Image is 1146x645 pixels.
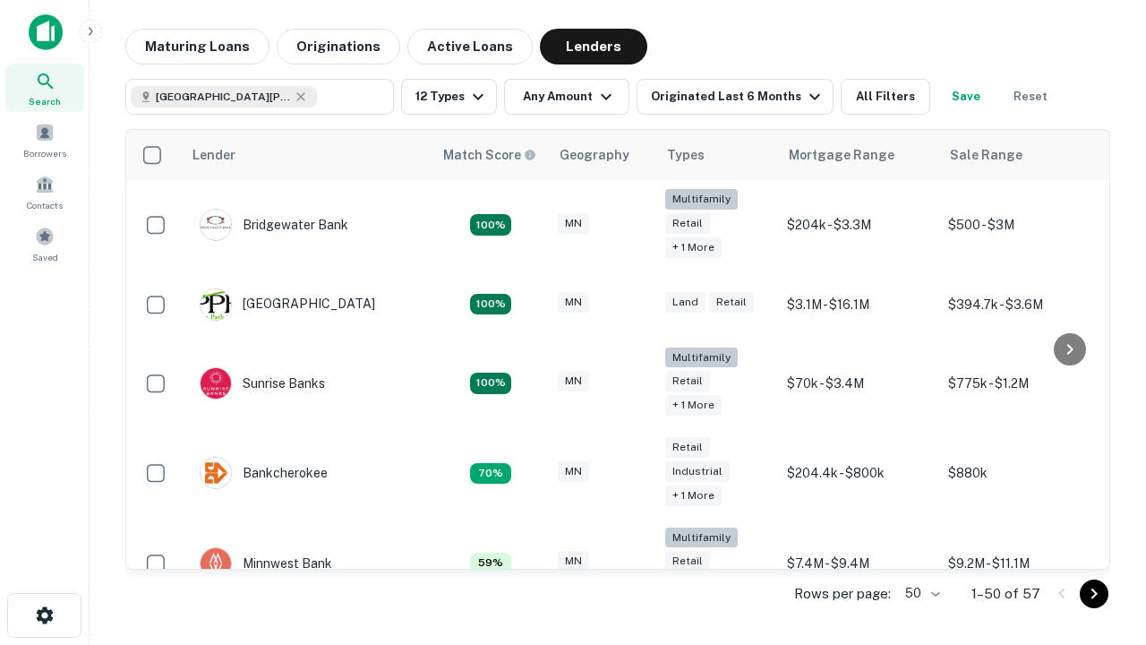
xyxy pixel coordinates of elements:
div: Multifamily [665,189,738,210]
th: Lender [182,130,432,180]
div: Retail [665,437,710,458]
button: Go to next page [1080,580,1108,608]
img: picture [201,289,231,320]
div: + 1 more [665,486,722,506]
td: $775k - $1.2M [939,339,1100,429]
button: All Filters [841,79,930,115]
th: Capitalize uses an advanced AI algorithm to match your search with the best lender. The match sco... [432,130,549,180]
button: Save your search to get updates of matches that match your search criteria. [937,79,995,115]
td: $204k - $3.3M [778,180,939,271]
td: $500 - $3M [939,180,1100,271]
div: MN [558,551,589,572]
p: 1–50 of 57 [971,583,1040,605]
div: Bridgewater Bank [200,209,348,241]
td: $70k - $3.4M [778,339,939,429]
span: Contacts [27,198,63,212]
h6: Match Score [443,145,533,165]
td: $7.4M - $9.4M [778,519,939,609]
div: Geography [560,144,629,166]
div: MN [558,371,589,391]
img: picture [201,458,231,488]
button: 12 Types [401,79,497,115]
div: Matching Properties: 6, hasApolloMatch: undefined [470,553,511,574]
th: Geography [549,130,656,180]
div: Matching Properties: 15, hasApolloMatch: undefined [470,373,511,394]
img: picture [201,368,231,399]
div: Mortgage Range [789,144,894,166]
div: Matching Properties: 18, hasApolloMatch: undefined [470,214,511,236]
td: $394.7k - $3.6M [939,271,1100,339]
button: Originations [277,29,400,64]
span: Borrowers [23,146,66,160]
button: Originated Last 6 Months [637,79,834,115]
div: Retail [665,371,710,391]
div: Retail [709,292,754,313]
a: Saved [5,219,84,268]
button: Reset [1002,79,1059,115]
a: Borrowers [5,116,84,164]
div: MN [558,461,589,482]
div: + 1 more [665,237,722,258]
div: Minnwest Bank [200,547,332,580]
button: Active Loans [407,29,533,64]
div: [GEOGRAPHIC_DATA] [200,288,375,321]
td: $3.1M - $16.1M [778,271,939,339]
div: Matching Properties: 7, hasApolloMatch: undefined [470,463,511,485]
div: Industrial [665,461,730,482]
div: Types [667,144,705,166]
span: Search [29,94,61,108]
div: Multifamily [665,348,738,368]
div: Retail [665,551,710,572]
button: Lenders [540,29,647,64]
div: Lender [192,144,235,166]
td: $9.2M - $11.1M [939,519,1100,609]
td: $880k [939,428,1100,519]
a: Contacts [5,168,84,216]
div: Multifamily [665,528,738,548]
div: + 1 more [665,395,722,416]
p: Rows per page: [794,583,891,605]
span: [GEOGRAPHIC_DATA][PERSON_NAME], [GEOGRAPHIC_DATA], [GEOGRAPHIC_DATA] [156,89,290,105]
button: Any Amount [504,79,629,115]
div: Retail [665,213,710,234]
th: Mortgage Range [778,130,939,180]
img: capitalize-icon.png [29,14,63,50]
div: MN [558,292,589,313]
span: Saved [32,250,58,264]
a: Search [5,64,84,112]
button: Maturing Loans [125,29,269,64]
div: 50 [898,580,943,606]
div: Sunrise Banks [200,367,325,400]
td: $204.4k - $800k [778,428,939,519]
div: Capitalize uses an advanced AI algorithm to match your search with the best lender. The match sco... [443,145,536,165]
div: Land [665,292,706,313]
th: Sale Range [939,130,1100,180]
div: MN [558,213,589,234]
iframe: Chat Widget [1056,444,1146,530]
img: picture [201,548,231,579]
img: picture [201,210,231,240]
div: Bankcherokee [200,457,328,489]
th: Types [656,130,778,180]
div: Sale Range [950,144,1022,166]
div: Matching Properties: 10, hasApolloMatch: undefined [470,294,511,315]
div: Originated Last 6 Months [651,86,825,107]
